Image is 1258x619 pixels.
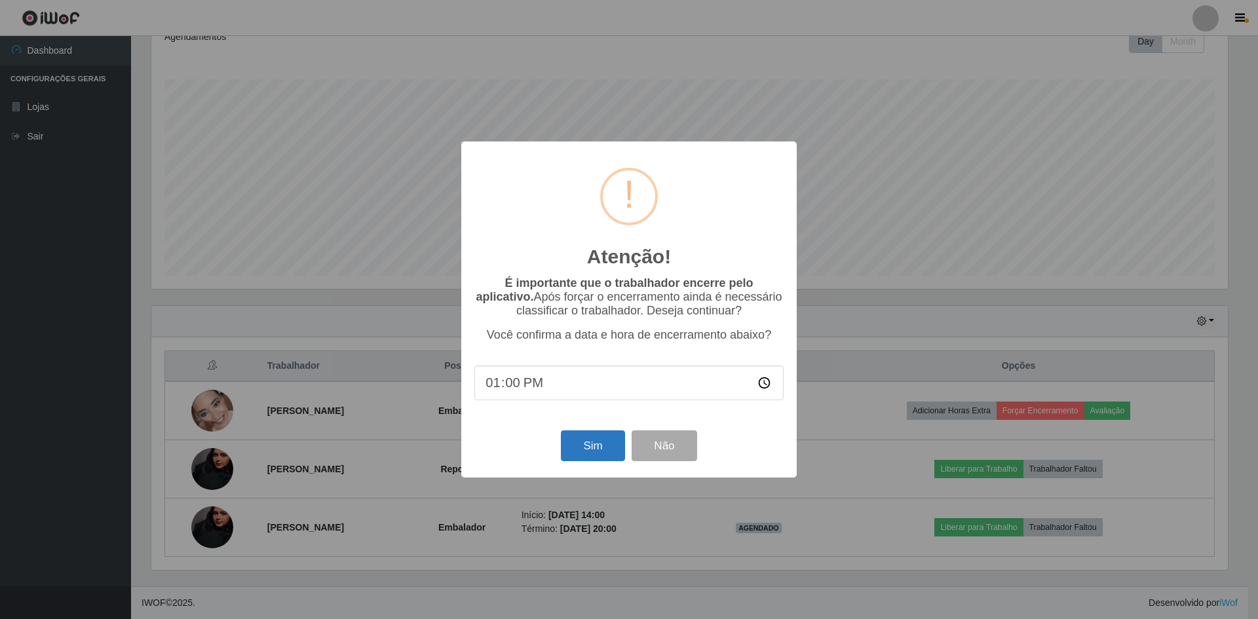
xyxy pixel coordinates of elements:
[632,430,696,461] button: Não
[476,276,753,303] b: É importante que o trabalhador encerre pelo aplicativo.
[474,276,784,318] p: Após forçar o encerramento ainda é necessário classificar o trabalhador. Deseja continuar?
[474,328,784,342] p: Você confirma a data e hora de encerramento abaixo?
[587,245,671,269] h2: Atenção!
[561,430,624,461] button: Sim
